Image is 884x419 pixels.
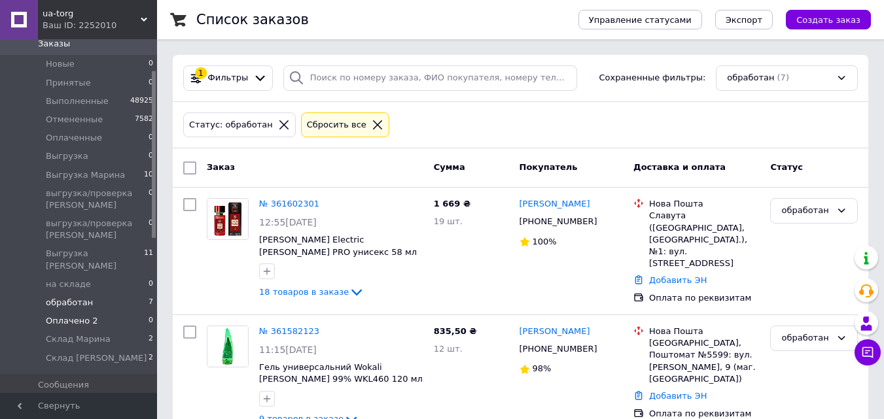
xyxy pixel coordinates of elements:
[186,118,275,132] div: Статус: обработан
[46,188,149,211] span: выгрузка/проверка [PERSON_NAME]
[207,162,235,172] span: Заказ
[520,326,590,338] a: [PERSON_NAME]
[520,216,597,226] span: [PHONE_NUMBER]
[38,379,89,391] span: Сообщения
[533,363,552,373] span: 98%
[149,58,153,70] span: 0
[149,132,153,144] span: 0
[589,15,692,25] span: Управление статусами
[649,337,760,385] div: [GEOGRAPHIC_DATA], Поштомат №5599: вул. [PERSON_NAME], 9 (маг. [GEOGRAPHIC_DATA])
[781,331,831,345] div: обработан
[259,287,364,297] a: 18 товаров в заказе
[46,352,147,364] span: Склад [PERSON_NAME]
[649,198,760,210] div: Нова Пошта
[46,132,102,144] span: Оплаченные
[149,218,153,241] span: 0
[633,162,726,172] span: Доставка и оплата
[196,12,309,27] h1: Список заказов
[777,73,789,82] span: (7)
[149,77,153,89] span: 0
[259,287,349,297] span: 18 товаров в заказе
[259,326,319,336] a: № 361582123
[144,169,153,181] span: 10
[46,77,91,89] span: Принятые
[649,275,707,285] a: Добавить ЭН
[434,344,463,354] span: 12 шт.
[46,58,75,70] span: Новые
[46,248,144,271] span: Выгрузка [PERSON_NAME]
[599,72,706,84] span: Сохраненные фильтры:
[149,150,153,162] span: 0
[46,297,93,309] span: обработан
[149,278,153,290] span: 0
[259,362,423,384] a: Гель универсальний Wokali [PERSON_NAME] 99% WKL460 120 мл
[781,204,831,218] div: обработан
[649,326,760,337] div: Нова Пошта
[43,8,141,20] span: ua-torg
[533,237,557,246] span: 100%
[259,344,317,355] span: 11:15[DATE]
[283,65,577,91] input: Поиск по номеру заказа, ФИО покупателя, номеру телефона, Email, номеру накладной
[46,169,125,181] span: Выгрузка Марина
[46,114,103,126] span: Отмененные
[149,333,153,345] span: 2
[38,38,70,50] span: Заказы
[715,10,773,29] button: Экспорт
[46,278,91,290] span: на складе
[855,339,881,365] button: Чат с покупателем
[649,292,760,304] div: Оплата по реквизитам
[304,118,369,132] div: Сбросить все
[259,235,417,257] a: [PERSON_NAME] Electric [PERSON_NAME] PRO унисекс 58 мл
[434,326,477,336] span: 835,50 ₴
[726,15,762,25] span: Экспорт
[149,188,153,211] span: 0
[46,333,111,345] span: Склад Марина
[520,344,597,354] span: [PHONE_NUMBER]
[46,218,149,241] span: выгрузка/проверка [PERSON_NAME]
[46,150,88,162] span: Выгрузка
[434,199,470,209] span: 1 669 ₴
[207,199,248,239] img: Фото товару
[46,315,98,327] span: Оплачено 2
[149,315,153,327] span: 0
[208,72,249,84] span: Фильтры
[578,10,702,29] button: Управление статусами
[149,352,153,364] span: 2
[135,114,153,126] span: 7582
[649,210,760,269] div: Славута ([GEOGRAPHIC_DATA], [GEOGRAPHIC_DATA].), №1: вул. [STREET_ADDRESS]
[727,72,774,84] span: обработан
[130,95,153,107] span: 48925
[786,10,871,29] button: Создать заказ
[649,391,707,401] a: Добавить ЭН
[434,216,463,226] span: 19 шт.
[43,20,157,31] div: Ваш ID: 2252010
[520,198,590,210] a: [PERSON_NAME]
[149,297,153,309] span: 7
[207,326,248,367] img: Фото товару
[773,14,871,24] a: Создать заказ
[144,248,153,271] span: 11
[259,217,317,227] span: 12:55[DATE]
[796,15,860,25] span: Создать заказ
[46,95,109,107] span: Выполненные
[207,198,249,240] a: Фото товару
[434,162,465,172] span: Сумма
[195,67,207,79] div: 1
[259,199,319,209] a: № 361602301
[520,162,578,172] span: Покупатель
[207,326,249,367] a: Фото товару
[770,162,803,172] span: Статус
